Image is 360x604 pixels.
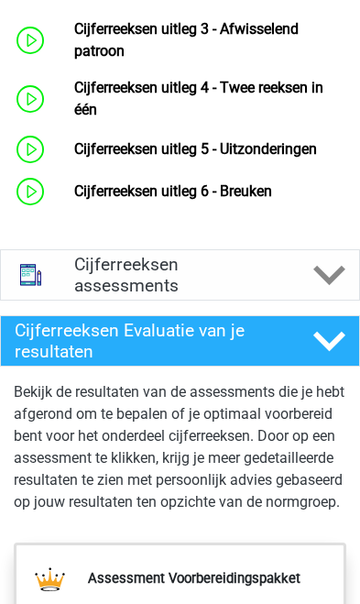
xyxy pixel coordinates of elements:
h4: Cijferreeksen assessments [74,254,286,296]
a: Cijferreeksen uitleg 5 - Uitzonderingen [74,140,317,158]
a: Cijferreeksen uitleg 4 - Twee reeksen in één [74,79,323,118]
img: cijferreeksen assessments [8,252,53,297]
a: assessments Cijferreeksen assessments [14,249,346,301]
p: Bekijk de resultaten van de assessments die je hebt afgerond om te bepalen of je optimaal voorber... [14,381,346,513]
a: Cijferreeksen uitleg 6 - Breuken [74,182,272,200]
a: Cijferreeksen uitleg 3 - Afwisselend patroon [74,20,299,60]
h4: Cijferreeksen Evaluatie van je resultaten [15,320,286,362]
a: Cijferreeksen Evaluatie van je resultaten [14,315,346,367]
